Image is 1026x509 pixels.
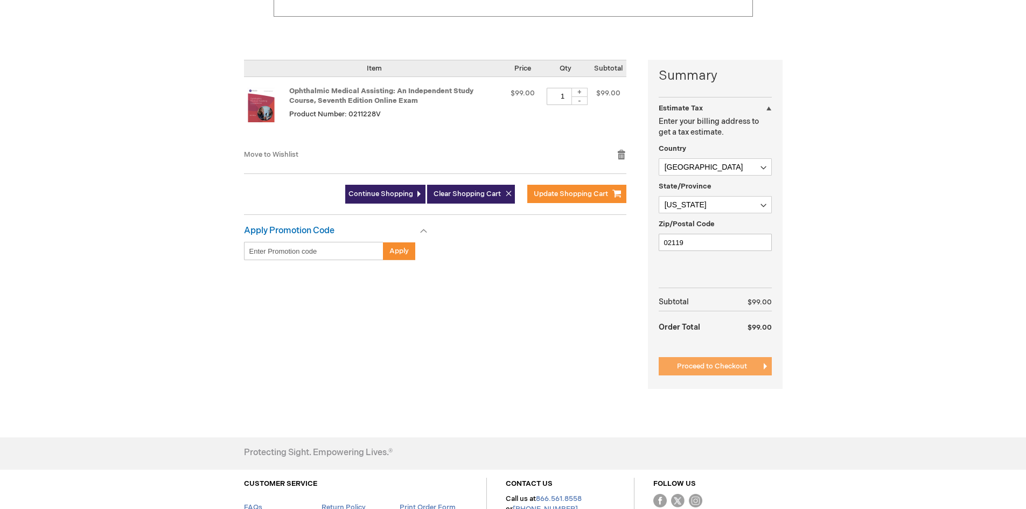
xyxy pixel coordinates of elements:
[244,479,317,488] a: CUSTOMER SERVICE
[534,190,608,198] span: Update Shopping Cart
[689,494,702,507] img: instagram
[571,96,588,105] div: -
[244,88,289,138] a: Ophthalmic Medical Assisting: An Independent Study Course, Seventh Edition Online Exam
[348,190,413,198] span: Continue Shopping
[244,88,278,122] img: Ophthalmic Medical Assisting: An Independent Study Course, Seventh Edition Online Exam
[659,67,772,85] strong: Summary
[659,182,711,191] span: State/Province
[367,64,382,73] span: Item
[547,88,579,105] input: Qty
[536,494,582,503] a: 866.561.8558
[594,64,623,73] span: Subtotal
[671,494,685,507] img: Twitter
[659,294,726,311] th: Subtotal
[289,87,473,106] a: Ophthalmic Medical Assisting: An Independent Study Course, Seventh Edition Online Exam
[659,104,703,113] strong: Estimate Tax
[659,144,686,153] span: Country
[345,185,425,204] a: Continue Shopping
[748,323,772,332] span: $99.00
[244,226,334,236] strong: Apply Promotion Code
[560,64,571,73] span: Qty
[514,64,531,73] span: Price
[506,479,553,488] a: CONTACT US
[244,448,393,458] h4: Protecting Sight. Empowering Lives.®
[511,89,535,97] span: $99.00
[434,190,501,198] span: Clear Shopping Cart
[596,89,620,97] span: $99.00
[383,242,415,260] button: Apply
[427,185,515,204] button: Clear Shopping Cart
[244,242,383,260] input: Enter Promotion code
[571,88,588,97] div: +
[527,185,626,203] button: Update Shopping Cart
[659,317,700,336] strong: Order Total
[659,357,772,375] button: Proceed to Checkout
[653,479,696,488] a: FOLLOW US
[389,247,409,255] span: Apply
[653,494,667,507] img: Facebook
[677,362,747,371] span: Proceed to Checkout
[289,110,381,118] span: Product Number: 0211228V
[244,150,298,159] a: Move to Wishlist
[659,220,715,228] span: Zip/Postal Code
[748,298,772,306] span: $99.00
[659,116,772,138] p: Enter your billing address to get a tax estimate.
